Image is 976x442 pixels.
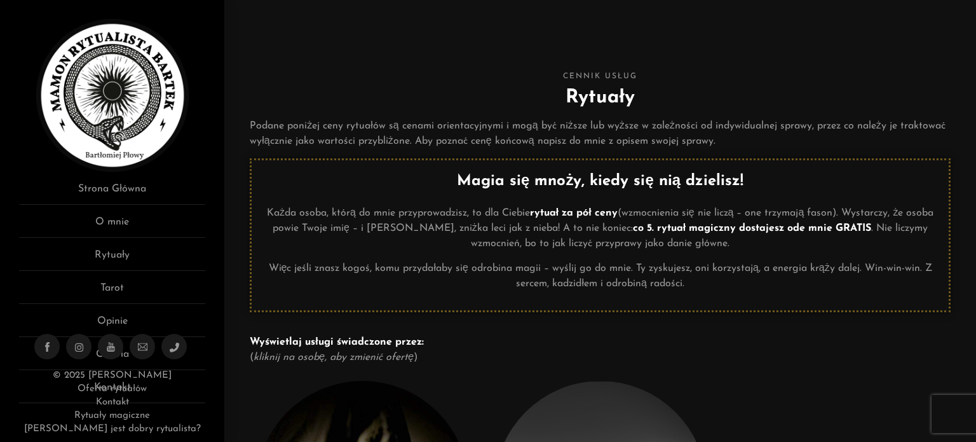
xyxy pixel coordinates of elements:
[36,19,189,172] img: Rytualista Bartek
[74,411,149,420] a: Rytuały magiczne
[457,174,743,189] strong: Magia się mnoży, kiedy się nią dzielisz!
[633,223,871,233] strong: co 5. rytuał magiczny dostajesz ode mnie GRATIS
[19,280,205,304] a: Tarot
[19,181,205,205] a: Strona Główna
[250,83,951,112] h2: Rytuały
[254,352,414,363] em: kliknij na osobę, aby zmienić ofertę
[78,384,146,394] a: Oferta rytuałów
[19,247,205,271] a: Rytuały
[530,208,618,218] strong: rytuał za pół ceny
[96,397,129,407] a: Kontakt
[24,424,201,434] a: [PERSON_NAME] jest dobry rytualista?
[250,70,951,83] span: Cennik usług
[250,118,951,149] p: Podane poniżej ceny rytuałów są cenami orientacyjnymi i mogą być niższe lub wyższe w zależności o...
[19,314,205,337] a: Opinie
[261,205,939,251] p: Każda osoba, którą do mnie przyprowadzisz, to dla Ciebie (wzmocnienia się nie liczą – one trzymaj...
[261,261,939,291] p: Więc jeśli znasz kogoś, komu przydałaby się odrobina magii – wyślij go do mnie. Ty zyskujesz, oni...
[250,335,951,365] p: ( )
[250,337,423,347] strong: Wyświetlaj usługi świadczone przez:
[19,214,205,238] a: O mnie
